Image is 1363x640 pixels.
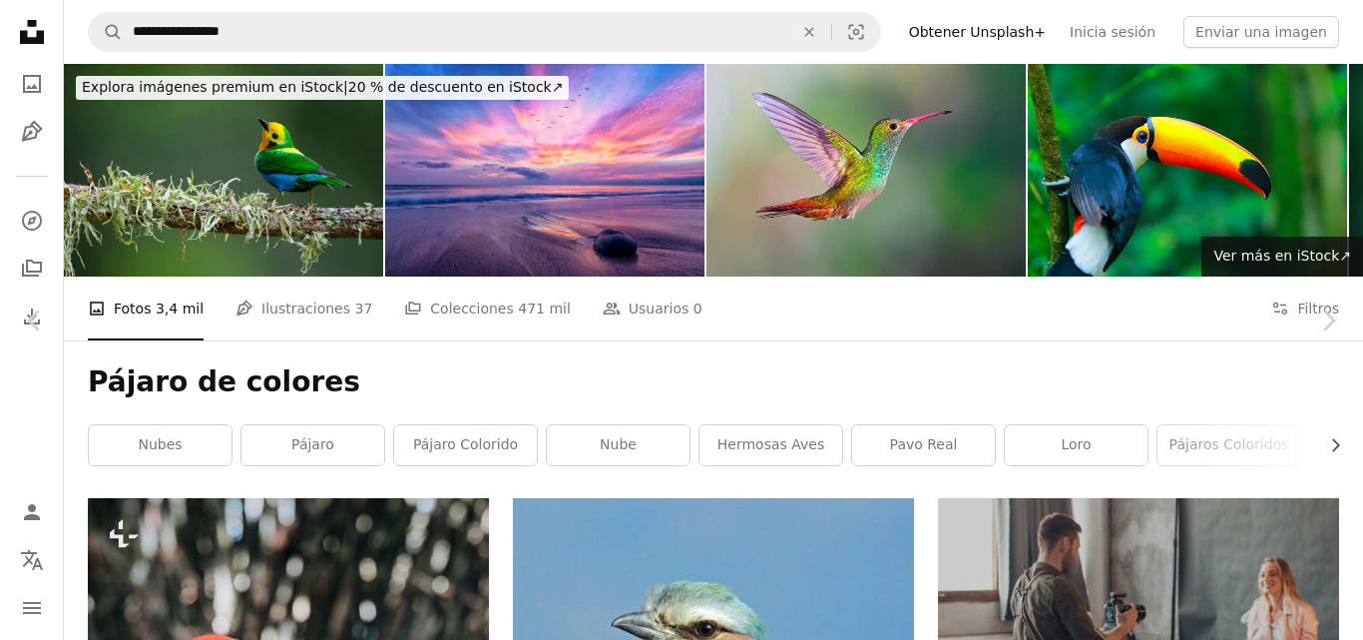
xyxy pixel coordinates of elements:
[12,540,52,580] button: Idioma
[404,277,571,340] a: Colecciones 471 mil
[82,79,348,95] span: Explora imágenes premium en iStock |
[241,425,384,465] a: pájaro
[82,79,563,95] span: 20 % de descuento en iStock ↗
[12,112,52,152] a: Ilustraciones
[547,425,689,465] a: nube
[1028,64,1347,277] img: Colorido Monada tucán pájaro tropical amazónica en Brasil: borrosa fondo
[787,13,831,51] button: Borrar
[603,277,702,340] a: Usuarios 0
[354,298,372,320] span: 37
[89,13,123,51] button: Buscar en Unsplash
[235,277,372,340] a: Ilustraciones 37
[1157,425,1300,465] a: pájaros coloridos
[1317,425,1339,465] button: desplazar lista a la derecha
[1293,225,1363,416] a: Siguiente
[1271,277,1339,340] button: Filtros
[518,298,571,320] span: 471 mil
[1213,248,1351,264] span: Ver más en iStock ↗
[64,64,581,112] a: Explora imágenes premium en iStock|20 % de descuento en iStock↗
[706,64,1026,277] img: Amazilia tzacatl,
[12,64,52,104] a: Fotos
[88,364,1339,400] h1: Pájaro de colores
[852,425,995,465] a: pavo real
[12,201,52,241] a: Explorar
[699,425,842,465] a: Hermosas aves
[1005,425,1147,465] a: loro
[1201,237,1363,277] a: Ver más en iStock↗
[394,425,537,465] a: pájaro colorido
[12,492,52,532] a: Iniciar sesión / Registrarse
[89,425,231,465] a: nubes
[12,588,52,628] button: Menú
[832,13,880,51] button: Búsqueda visual
[385,64,704,277] img: Puesta del sol, océano, pájaro, inspiración surrealista, hermosa naturaleza, playa, etéreo amanecer
[1058,16,1167,48] a: Inicia sesión
[897,16,1058,48] a: Obtener Unsplash+
[88,12,881,52] form: Encuentra imágenes en todo el sitio
[64,64,383,277] img: Tangara multicolor
[1183,16,1339,48] button: Enviar una imagen
[693,298,702,320] span: 0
